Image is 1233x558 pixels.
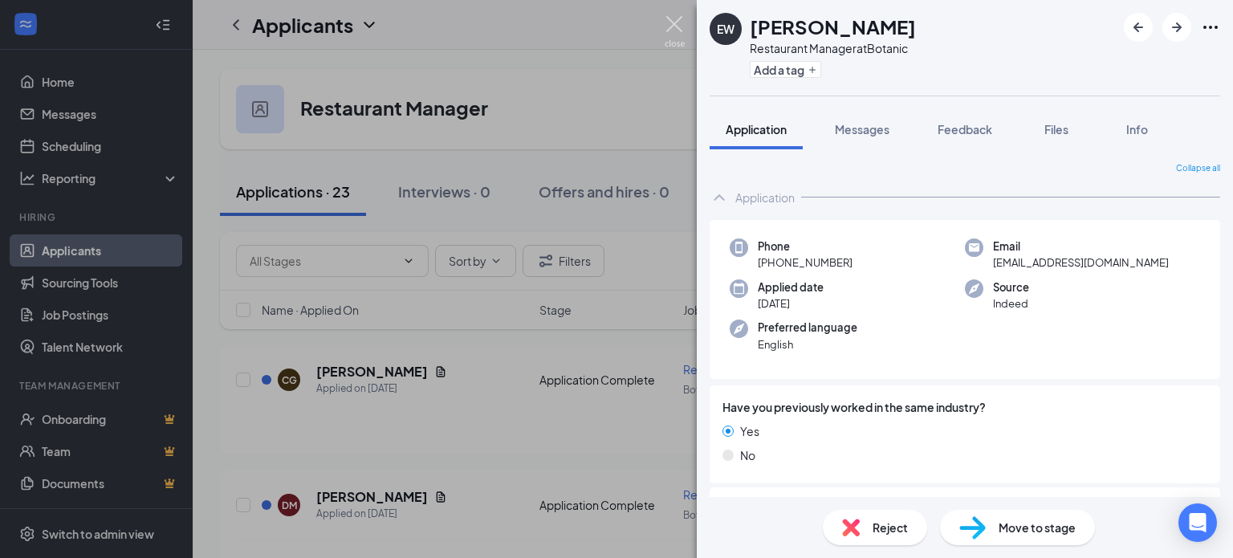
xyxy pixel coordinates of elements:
span: [DATE] [758,295,824,312]
span: Messages [835,122,889,136]
div: Application [735,189,795,206]
h1: [PERSON_NAME] [750,13,916,40]
svg: ArrowLeftNew [1129,18,1148,37]
div: Restaurant Manager at Botanic [750,40,916,56]
span: Move to stage [999,519,1076,536]
span: Phone [758,238,853,255]
span: Source [993,279,1029,295]
span: Email [993,238,1169,255]
span: [PHONE_NUMBER] [758,255,853,271]
button: PlusAdd a tag [750,61,821,78]
span: Feedback [938,122,992,136]
span: Have you previously worked in the same industry? [722,398,986,416]
svg: ChevronUp [710,188,729,207]
span: English [758,336,857,352]
span: Applied date [758,279,824,295]
span: Preferred language [758,320,857,336]
button: ArrowLeftNew [1124,13,1153,42]
span: Yes [740,422,759,440]
span: Info [1126,122,1148,136]
div: Open Intercom Messenger [1178,503,1217,542]
span: Reject [873,519,908,536]
span: Indeed [993,295,1029,312]
div: EW [717,21,735,37]
svg: Ellipses [1201,18,1220,37]
svg: Plus [808,65,817,75]
span: Collapse all [1176,162,1220,175]
span: No [740,446,755,464]
span: [EMAIL_ADDRESS][DOMAIN_NAME] [993,255,1169,271]
svg: ArrowRight [1167,18,1186,37]
span: Files [1044,122,1068,136]
span: Application [726,122,787,136]
button: ArrowRight [1162,13,1191,42]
